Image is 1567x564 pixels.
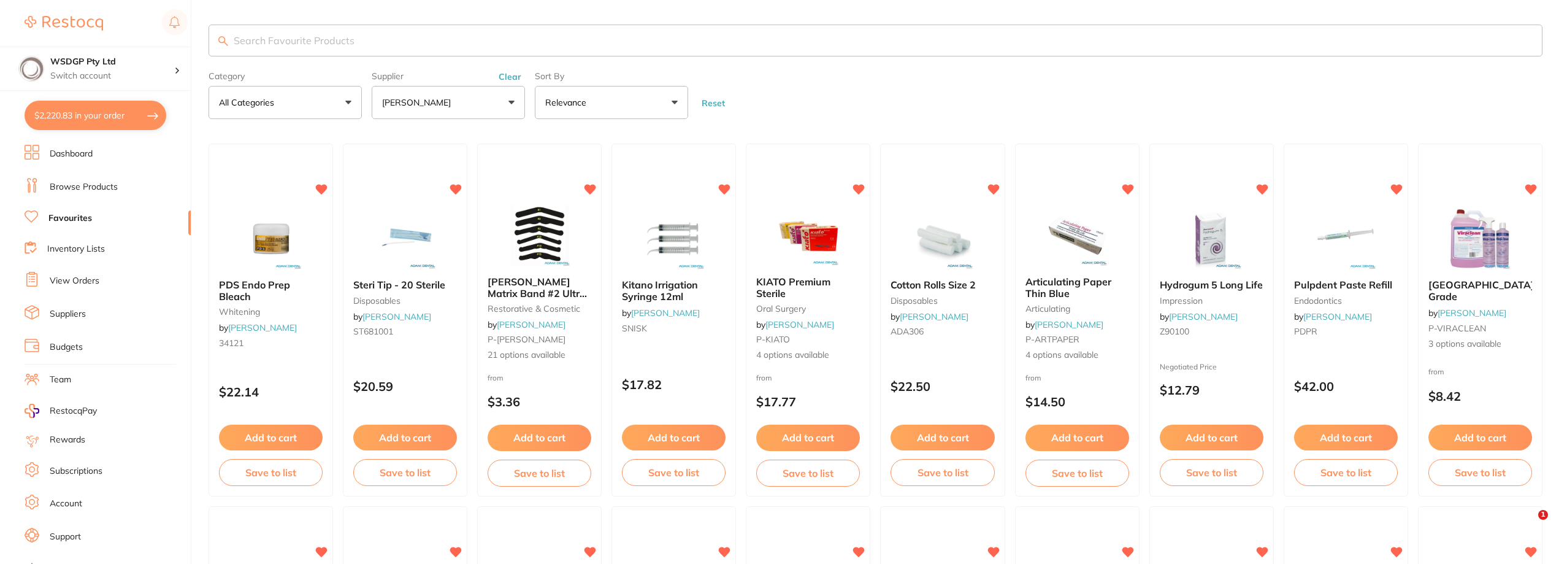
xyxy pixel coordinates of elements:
[622,459,726,486] button: Save to list
[228,322,297,333] a: [PERSON_NAME]
[1294,296,1398,306] small: endodontics
[488,276,591,299] b: Tofflemire Matrix Band #2 Ultra-Thin 0.0015 144 Pack
[50,308,86,320] a: Suppliers
[1025,319,1103,330] span: by
[219,459,323,486] button: Save to list
[756,276,860,299] b: KIATO Premium Sterile
[535,71,688,81] label: Sort By
[1160,296,1263,306] small: impression
[756,425,860,450] button: Add to cart
[488,276,591,311] span: [PERSON_NAME] Matrix Band #2 Ultra-Thin 0.0015 144 Pack
[353,279,445,291] span: Steri Tip - 20 Sterile
[488,304,591,314] small: restorative & cosmetic
[756,304,860,314] small: oral surgery
[219,307,323,317] small: whitening
[756,460,860,487] button: Save to list
[219,385,323,399] p: $22.14
[1428,323,1486,334] span: P-VIRACLEAN
[756,395,860,409] p: $17.77
[25,404,39,418] img: RestocqPay
[1025,425,1129,450] button: Add to cart
[488,319,565,330] span: by
[622,425,726,450] button: Add to cart
[353,425,457,450] button: Add to cart
[1294,279,1392,291] span: Pulpdent Paste Refill
[891,279,994,290] b: Cotton Rolls Size 2
[50,70,174,82] p: Switch account
[353,311,431,322] span: by
[25,404,97,418] a: RestocqPay
[1428,338,1532,350] span: 3 options available
[891,326,924,337] span: ADA306
[891,425,994,450] button: Add to cart
[50,531,81,543] a: Support
[1538,510,1548,520] span: 1
[219,338,243,349] span: 34121
[1438,307,1506,319] a: [PERSON_NAME]
[634,208,714,269] img: Kitano Irrigation Syringe 12ml
[622,377,726,392] p: $17.82
[900,311,968,322] a: [PERSON_NAME]
[500,205,580,266] img: Tofflemire Matrix Band #2 Ultra-Thin 0.0015 144 Pack
[1428,307,1506,319] span: by
[219,96,279,109] p: All Categories
[50,148,93,160] a: Dashboard
[1428,279,1532,302] b: Viraclean Hospital Grade
[488,425,591,450] button: Add to cart
[1160,459,1263,486] button: Save to list
[25,101,166,130] button: $2,220.83 in your order
[1025,349,1129,361] span: 4 options available
[382,96,456,109] p: [PERSON_NAME]
[1294,279,1398,290] b: Pulpdent Paste Refill
[47,243,105,255] a: Inventory Lists
[1160,279,1263,290] b: Hydrogum 5 Long Life
[1294,311,1372,322] span: by
[1169,311,1238,322] a: [PERSON_NAME]
[50,434,85,446] a: Rewards
[50,181,118,193] a: Browse Products
[756,349,860,361] span: 4 options available
[1171,208,1251,269] img: Hydrogum 5 Long Life
[48,212,92,225] a: Favourites
[756,276,830,299] span: KIATO Premium Sterile
[50,498,82,510] a: Account
[219,279,290,302] span: PDS Endo Prep Bleach
[756,319,834,330] span: by
[353,279,457,290] b: Steri Tip - 20 Sterile
[891,379,994,393] p: $22.50
[1025,395,1129,409] p: $14.50
[231,208,311,269] img: PDS Endo Prep Bleach
[622,307,700,319] span: by
[353,459,457,486] button: Save to list
[891,296,994,306] small: disposables
[1428,367,1444,376] span: from
[353,326,393,337] span: ST681001
[372,86,525,119] button: [PERSON_NAME]
[219,322,297,333] span: by
[1160,279,1263,291] span: Hydrogum 5 Long Life
[1428,425,1532,450] button: Add to cart
[1294,459,1398,486] button: Save to list
[756,334,790,345] span: P-KIATO
[50,56,174,68] h4: WSDGP Pty Ltd
[50,374,71,386] a: Team
[1294,425,1398,450] button: Add to cart
[1303,311,1372,322] a: [PERSON_NAME]
[1037,205,1117,266] img: Articulating Paper Thin Blue
[50,341,83,353] a: Budgets
[1025,460,1129,487] button: Save to list
[488,460,591,487] button: Save to list
[19,56,44,81] img: WSDGP Pty Ltd
[353,379,457,393] p: $20.59
[1025,276,1111,299] span: Articulating Paper Thin Blue
[1428,459,1532,486] button: Save to list
[353,296,457,306] small: disposables
[488,349,591,361] span: 21 options available
[765,319,834,330] a: [PERSON_NAME]
[209,71,362,81] label: Category
[25,16,103,31] img: Restocq Logo
[488,395,591,409] p: $3.36
[219,425,323,450] button: Add to cart
[1160,383,1263,397] p: $12.79
[1294,379,1398,393] p: $42.00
